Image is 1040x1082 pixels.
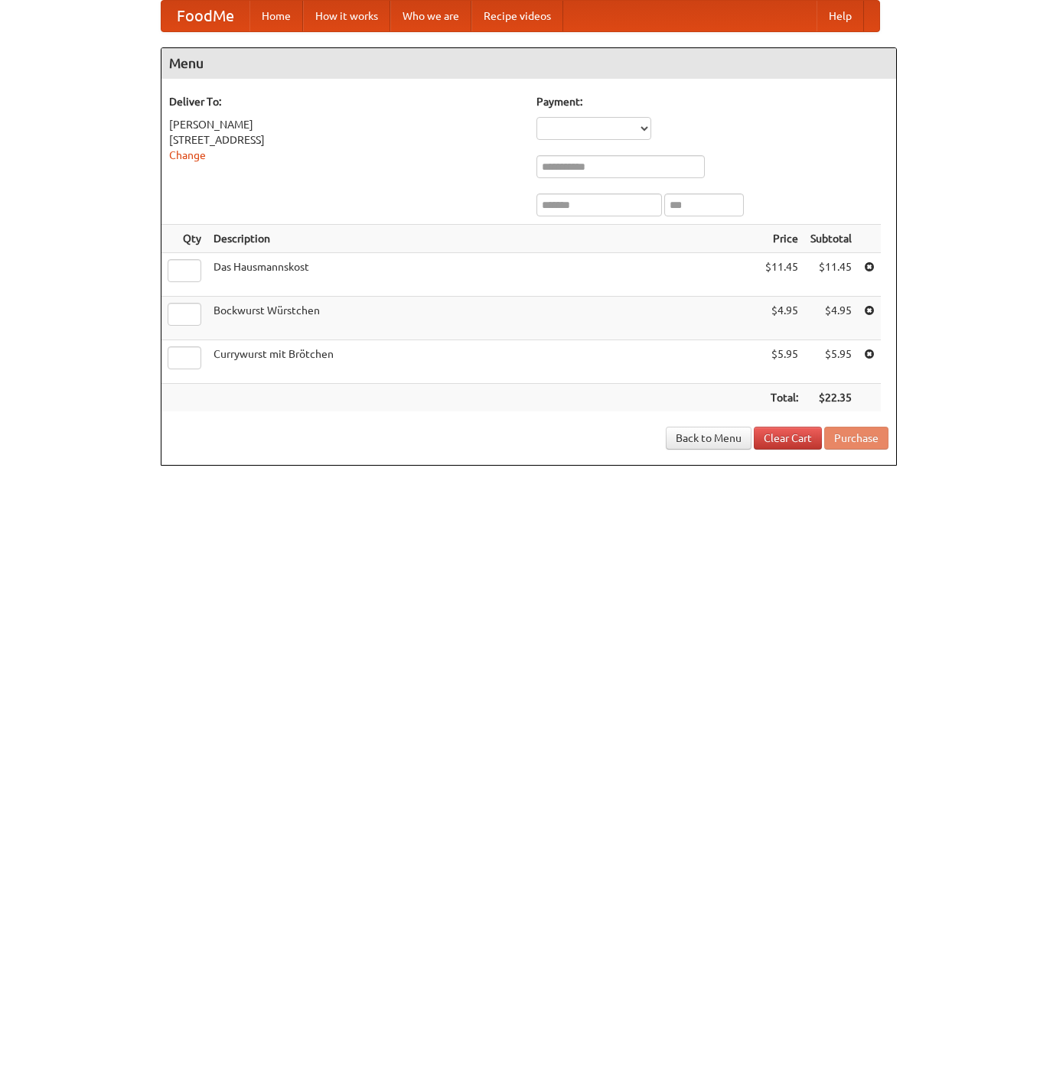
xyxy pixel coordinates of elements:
[161,1,249,31] a: FoodMe
[804,384,858,412] th: $22.35
[169,117,521,132] div: [PERSON_NAME]
[754,427,822,450] a: Clear Cart
[804,253,858,297] td: $11.45
[804,340,858,384] td: $5.95
[161,225,207,253] th: Qty
[390,1,471,31] a: Who we are
[759,384,804,412] th: Total:
[207,340,759,384] td: Currywurst mit Brötchen
[759,225,804,253] th: Price
[824,427,888,450] button: Purchase
[169,132,521,148] div: [STREET_ADDRESS]
[471,1,563,31] a: Recipe videos
[303,1,390,31] a: How it works
[207,297,759,340] td: Bockwurst Würstchen
[817,1,864,31] a: Help
[666,427,751,450] a: Back to Menu
[759,253,804,297] td: $11.45
[207,253,759,297] td: Das Hausmannskost
[536,94,888,109] h5: Payment:
[804,297,858,340] td: $4.95
[759,297,804,340] td: $4.95
[759,340,804,384] td: $5.95
[161,48,896,79] h4: Menu
[804,225,858,253] th: Subtotal
[169,94,521,109] h5: Deliver To:
[249,1,303,31] a: Home
[169,149,206,161] a: Change
[207,225,759,253] th: Description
